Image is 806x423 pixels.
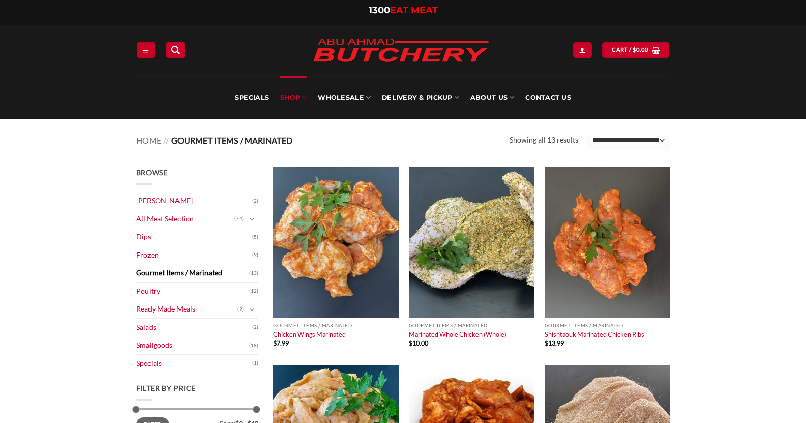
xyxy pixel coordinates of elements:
button: Toggle [246,213,258,224]
a: Home [136,135,161,145]
a: Specials [136,355,252,373]
span: $ [273,339,277,347]
a: Wholesale [318,76,371,119]
span: (2) [237,302,244,317]
span: // [163,135,169,145]
span: (2) [252,320,258,335]
a: Shishtaouk Marinated Chicken Ribs [545,330,644,339]
p: Showing all 13 results [510,134,578,146]
a: View cart [602,42,669,57]
a: Marinated Whole Chicken (Whole) [409,330,506,339]
a: Specials [235,76,269,119]
a: Smallgoods [136,336,249,354]
a: [PERSON_NAME] [136,192,252,210]
span: 1300 [369,5,390,16]
span: Cart / [612,45,648,54]
span: $ [545,339,548,347]
a: Gourmet Items / Marinated [136,264,249,282]
img: Shishtaouk Marinated Chicken Ribs [545,167,670,318]
span: (9) [252,247,258,263]
a: Delivery & Pickup [382,76,459,119]
bdi: 10.00 [409,339,428,347]
a: Chicken Wings Marinated [273,330,346,339]
img: Chicken-Wings-Marinated [273,167,399,318]
span: (2) [252,193,258,209]
p: Gourmet Items / Marinated [273,323,399,328]
img: Abu Ahmad Butchery [304,32,497,70]
span: $ [633,45,636,54]
img: Marinated-Whole-Chicken [409,167,534,318]
button: Toggle [246,304,258,315]
span: Gourmet Items / Marinated [171,135,292,145]
span: (13) [249,266,258,281]
span: (18) [249,338,258,353]
a: About Us [470,76,514,119]
span: Browse [136,168,168,177]
a: Dips [136,228,252,246]
a: Poultry [136,283,249,300]
select: Shop order [587,132,670,149]
a: Contact Us [525,76,571,119]
span: (5) [252,230,258,245]
a: Ready Made Meals [136,300,237,318]
a: Search [166,42,185,57]
a: SHOP [280,76,307,119]
a: Salads [136,319,252,336]
p: Gourmet Items / Marinated [545,323,670,328]
a: Menu [137,42,155,57]
span: (74) [234,211,244,227]
a: Frozen [136,246,252,264]
a: 1300EAT MEAT [369,5,438,16]
span: (12) [249,284,258,299]
span: EAT MEAT [390,5,438,16]
span: (1) [252,356,258,371]
span: Filter by price [136,384,196,392]
bdi: 0.00 [633,46,649,53]
p: Gourmet Items / Marinated [409,323,534,328]
a: All Meat Selection [136,210,234,228]
bdi: 13.99 [545,339,564,347]
a: Login [573,42,591,57]
bdi: 7.99 [273,339,289,347]
span: $ [409,339,412,347]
